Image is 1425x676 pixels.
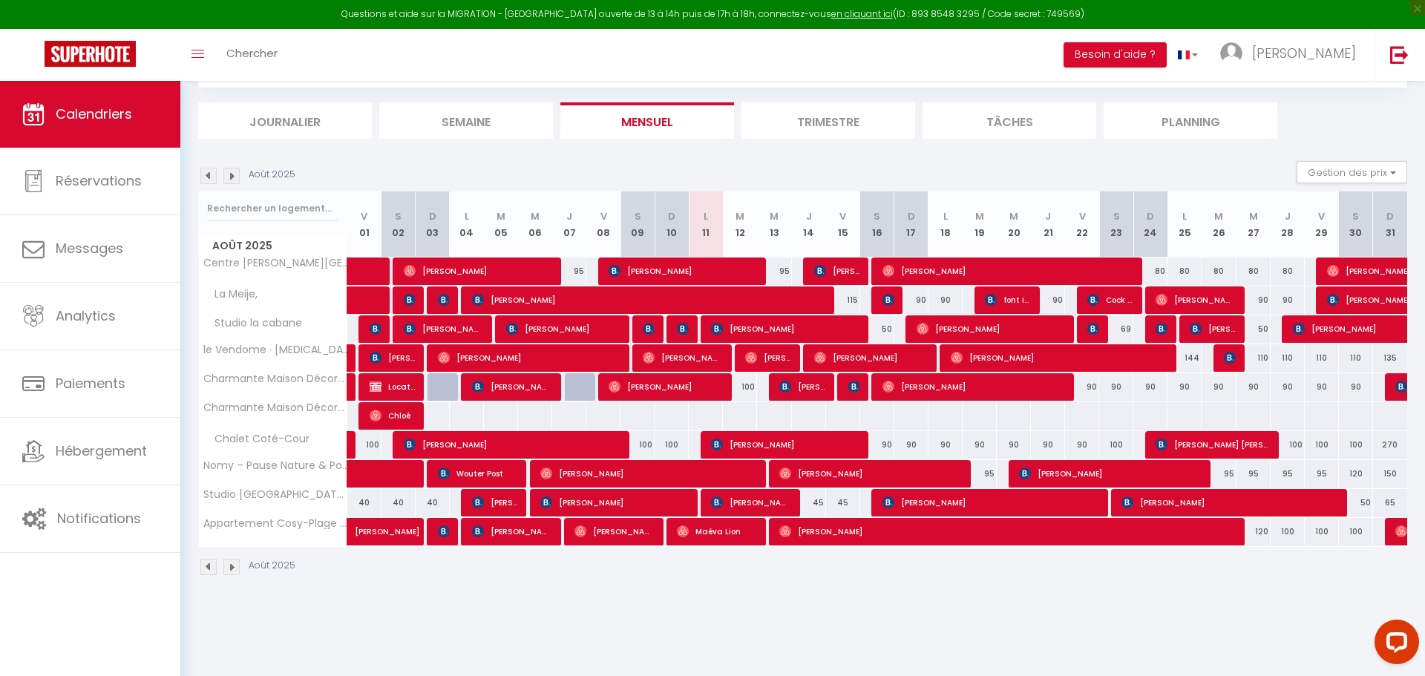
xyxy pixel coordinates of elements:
div: 100 [1305,518,1339,545]
span: Août 2025 [199,235,347,257]
th: 25 [1167,191,1202,257]
span: Chalet Coté-Cour [201,431,313,447]
span: [PERSON_NAME] [711,430,859,459]
span: [PERSON_NAME] [438,344,620,372]
span: [PERSON_NAME] [506,315,620,343]
th: 29 [1305,191,1339,257]
div: 95 [757,257,791,285]
div: 80 [1271,257,1305,285]
span: [PERSON_NAME] [370,344,415,372]
span: Maéva Lion [677,517,756,545]
div: 90 [1065,373,1099,401]
span: [PERSON_NAME] [745,344,790,372]
span: [PERSON_NAME] [1121,488,1337,516]
abbr: S [874,209,880,223]
div: 95 [963,460,997,488]
span: [PERSON_NAME] [711,315,859,343]
abbr: S [1113,209,1120,223]
span: [PERSON_NAME] [404,315,483,343]
div: 95 [552,257,586,285]
div: 40 [381,489,416,516]
abbr: D [429,209,436,223]
input: Rechercher un logement... [207,195,338,222]
abbr: V [839,209,846,223]
img: logout [1390,45,1409,64]
a: en cliquant ici [831,7,893,20]
abbr: M [1214,209,1223,223]
th: 01 [347,191,381,257]
div: 120 [1236,518,1271,545]
abbr: S [1352,209,1359,223]
div: 144 [1167,344,1202,372]
abbr: M [1249,209,1258,223]
div: 100 [1271,431,1305,459]
div: 90 [1271,373,1305,401]
div: 100 [347,431,381,459]
abbr: D [1147,209,1154,223]
span: [PERSON_NAME] [643,344,722,372]
abbr: M [975,209,984,223]
span: [PERSON_NAME] [540,459,756,488]
th: 27 [1236,191,1271,257]
th: 14 [792,191,826,257]
span: [PERSON_NAME] [1087,315,1098,343]
span: font isabelle [985,286,1030,314]
abbr: L [1182,209,1187,223]
li: Tâches [923,102,1096,139]
th: 10 [655,191,689,257]
abbr: D [668,209,675,223]
div: 80 [1133,257,1167,285]
div: 135 [1373,344,1407,372]
span: [PERSON_NAME] [574,517,654,545]
th: 09 [620,191,655,257]
div: 120 [1339,460,1373,488]
span: [PERSON_NAME] And [PERSON_NAME] And [PERSON_NAME] [1156,286,1235,314]
span: [PERSON_NAME] [540,488,688,516]
div: 65 [1373,489,1407,516]
div: 90 [1236,286,1271,314]
div: 45 [792,489,826,516]
abbr: V [361,209,367,223]
div: 90 [963,431,997,459]
span: Charmante Maison Décorée avec goûts et modernité [201,402,350,413]
div: 95 [1202,460,1236,488]
div: 90 [1031,431,1065,459]
span: [PERSON_NAME] [882,373,1064,401]
span: [PERSON_NAME] [882,488,1098,516]
span: [PERSON_NAME] [404,286,415,314]
div: 270 [1373,431,1407,459]
span: [PERSON_NAME] [779,459,961,488]
span: Nomy – Pause Nature & Poudreuse [201,460,350,471]
span: Cock Jue [1087,286,1133,314]
th: 23 [1099,191,1133,257]
div: 90 [1133,373,1167,401]
div: 90 [1167,373,1202,401]
span: Chercher [226,45,278,61]
abbr: D [908,209,915,223]
th: 22 [1065,191,1099,257]
li: Planning [1104,102,1277,139]
th: 11 [689,191,723,257]
abbr: J [806,209,812,223]
div: 40 [347,489,381,516]
div: 95 [1271,460,1305,488]
span: [PERSON_NAME] [404,257,551,285]
span: [PERSON_NAME] [677,315,688,343]
div: 110 [1339,344,1373,372]
span: [PERSON_NAME] [917,315,1064,343]
span: Wouter Post [438,459,517,488]
span: Appartement Cosy-Plage à 10m-Charme&Confort [201,518,350,529]
div: 100 [1305,431,1339,459]
span: [PERSON_NAME] [848,373,859,401]
p: Août 2025 [249,168,295,182]
span: [PERSON_NAME] [609,373,722,401]
span: Messages [56,239,123,257]
div: 100 [620,431,655,459]
th: 08 [586,191,620,257]
th: 12 [723,191,757,257]
span: [PERSON_NAME] [370,315,381,343]
th: 30 [1339,191,1373,257]
div: 40 [416,489,450,516]
span: [PERSON_NAME] [472,373,551,401]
